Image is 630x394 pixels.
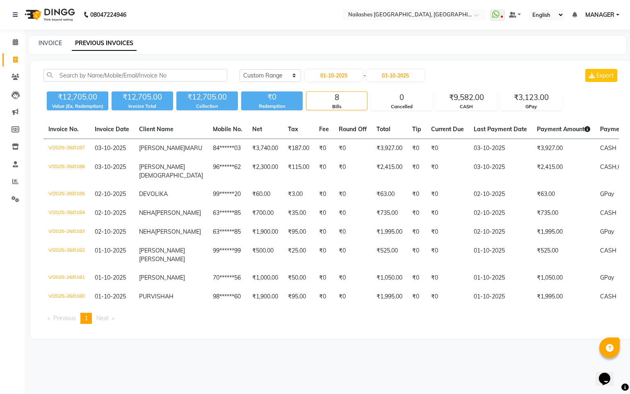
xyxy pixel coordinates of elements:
[139,209,155,216] span: NEHA
[372,139,407,158] td: ₹3,927.00
[247,204,283,223] td: ₹700.00
[247,287,283,306] td: ₹1,900.00
[372,185,407,204] td: ₹63.00
[95,209,126,216] span: 02-10-2025
[372,269,407,287] td: ₹1,050.00
[334,158,372,185] td: ₹0
[247,269,283,287] td: ₹1,000.00
[241,91,303,103] div: ₹0
[334,204,372,223] td: ₹0
[469,139,532,158] td: 03-10-2025
[95,144,126,152] span: 03-10-2025
[95,190,126,198] span: 02-10-2025
[600,293,616,300] span: CASH
[600,228,614,235] span: GPay
[53,314,76,322] span: Previous
[84,314,88,322] span: 1
[247,185,283,204] td: ₹60.00
[95,163,126,171] span: 03-10-2025
[367,70,424,81] input: End Date
[95,247,126,254] span: 01-10-2025
[596,361,622,386] iframe: chat widget
[43,313,619,324] nav: Pagination
[247,139,283,158] td: ₹3,740.00
[43,204,90,223] td: V/2025-26/0184
[43,69,227,82] input: Search by Name/Mobile/Email/Invoice No
[213,125,242,133] span: Mobile No.
[283,139,314,158] td: ₹187.00
[47,91,108,103] div: ₹12,705.00
[600,144,616,152] span: CASH
[372,223,407,241] td: ₹1,995.00
[334,223,372,241] td: ₹0
[596,72,614,79] span: Export
[371,103,432,110] div: Cancelled
[372,204,407,223] td: ₹735.00
[469,223,532,241] td: 02-10-2025
[372,287,407,306] td: ₹1,995.00
[139,172,203,179] span: [DEMOGRAPHIC_DATA]
[532,185,595,204] td: ₹63.00
[43,185,90,204] td: V/2025-26/0185
[47,103,108,110] div: Value (Ex. Redemption)
[43,139,90,158] td: V/2025-26/0187
[532,269,595,287] td: ₹1,050.00
[412,125,421,133] span: Tip
[112,103,173,110] div: Invoice Total
[469,241,532,269] td: 01-10-2025
[426,158,469,185] td: ₹0
[501,103,562,110] div: GPay
[600,247,616,254] span: CASH
[283,204,314,223] td: ₹35.00
[155,209,201,216] span: [PERSON_NAME]
[283,158,314,185] td: ₹115.00
[532,287,595,306] td: ₹1,995.00
[600,274,614,281] span: GPay
[157,293,173,300] span: SHAH
[407,269,426,287] td: ₹0
[334,241,372,269] td: ₹0
[314,185,334,204] td: ₹0
[407,158,426,185] td: ₹0
[469,269,532,287] td: 01-10-2025
[39,39,62,47] a: INVOICE
[469,204,532,223] td: 02-10-2025
[48,125,79,133] span: Invoice No.
[139,144,185,152] span: [PERSON_NAME]
[426,185,469,204] td: ₹0
[314,287,334,306] td: ₹0
[43,158,90,185] td: V/2025-26/0186
[426,139,469,158] td: ₹0
[314,223,334,241] td: ₹0
[43,269,90,287] td: V/2025-26/0181
[334,287,372,306] td: ₹0
[426,269,469,287] td: ₹0
[283,269,314,287] td: ₹50.00
[314,241,334,269] td: ₹0
[407,139,426,158] td: ₹0
[43,287,90,306] td: V/2025-26/0180
[139,163,185,171] span: [PERSON_NAME]
[314,139,334,158] td: ₹0
[319,125,329,133] span: Fee
[426,241,469,269] td: ₹0
[426,287,469,306] td: ₹0
[247,158,283,185] td: ₹2,300.00
[372,241,407,269] td: ₹525.00
[532,158,595,185] td: ₹2,415.00
[283,223,314,241] td: ₹95.00
[288,125,298,133] span: Tax
[377,125,390,133] span: Total
[469,287,532,306] td: 01-10-2025
[407,185,426,204] td: ₹0
[407,287,426,306] td: ₹0
[426,204,469,223] td: ₹0
[283,185,314,204] td: ₹3.00
[90,3,126,26] b: 08047224946
[314,158,334,185] td: ₹0
[334,139,372,158] td: ₹0
[469,158,532,185] td: 03-10-2025
[252,125,262,133] span: Net
[407,241,426,269] td: ₹0
[112,91,173,103] div: ₹12,705.00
